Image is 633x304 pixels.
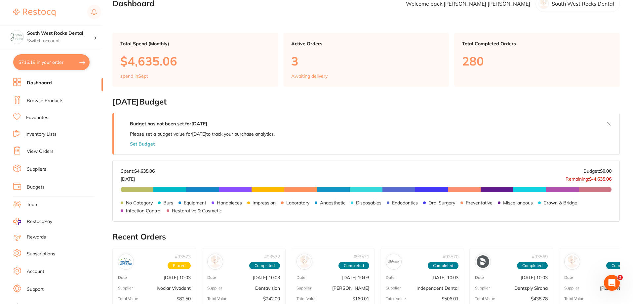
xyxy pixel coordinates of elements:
[352,296,369,301] p: $160.01
[120,54,270,68] p: $4,635.06
[118,286,133,290] p: Supplier
[13,9,56,17] img: Restocq Logo
[164,275,191,280] p: [DATE] 10:03
[600,168,612,174] strong: $0.00
[207,286,222,290] p: Supplier
[177,296,191,301] p: $82.50
[10,30,23,44] img: South West Rocks Dental
[564,296,584,301] p: Total Value
[27,251,55,257] a: Subscriptions
[263,296,280,301] p: $242.00
[120,73,148,79] p: spend in Sept
[466,200,493,205] p: Preventative
[503,200,533,205] p: Miscellaneous
[27,166,46,173] a: Suppliers
[27,218,52,225] span: RestocqPay
[13,218,21,225] img: RestocqPay
[121,174,155,182] p: [DATE]
[27,38,94,44] p: Switch account
[163,200,173,205] p: Burs
[13,54,90,70] button: $716.19 in your order
[27,148,54,155] a: View Orders
[564,286,579,290] p: Supplier
[168,262,191,269] span: Placed
[27,234,46,240] a: Rewards
[454,33,620,87] a: Total Completed Orders280
[253,200,276,205] p: Impression
[604,275,620,291] iframe: Intercom live chat
[291,73,328,79] p: Awaiting delivery
[27,80,52,86] a: Dashboard
[120,255,132,268] img: Ivoclar Vivadent
[283,33,449,87] a: Active Orders3Awaiting delivery
[392,200,418,205] p: Endodontics
[253,275,280,280] p: [DATE] 10:03
[475,275,484,280] p: Date
[386,275,395,280] p: Date
[207,275,216,280] p: Date
[112,232,620,241] h2: Recent Orders
[416,285,458,291] p: Independent Dental
[475,296,495,301] p: Total Value
[532,254,548,259] p: # 93569
[126,208,161,213] p: Infection Control
[121,168,155,174] p: Spent:
[617,275,623,280] span: 2
[134,168,155,174] strong: $4,635.06
[543,200,577,205] p: Crown & Bridge
[386,286,401,290] p: Supplier
[566,174,612,182] p: Remaining:
[118,296,138,301] p: Total Value
[406,1,530,7] p: Welcome back, [PERSON_NAME] [PERSON_NAME]
[353,254,369,259] p: # 93571
[27,30,94,37] h4: South West Rocks Dental
[552,1,614,7] p: South West Rocks Dental
[25,131,57,138] a: Inventory Lists
[475,286,490,290] p: Supplier
[297,275,305,280] p: Date
[26,114,48,121] a: Favourites
[27,268,44,275] a: Account
[157,285,191,291] p: Ivoclar Vivadent
[332,285,369,291] p: [PERSON_NAME]
[207,296,227,301] p: Total Value
[428,262,458,269] span: Completed
[27,184,45,191] a: Budgets
[387,255,400,268] img: Independent Dental
[566,255,578,268] img: Adam Dental
[175,254,191,259] p: # 93573
[184,200,206,205] p: Equipment
[112,33,278,87] a: Total Spend (Monthly)$4,635.06spend inSept
[130,131,275,137] p: Please set a budget value for [DATE] to track your purchase analytics.
[27,286,44,293] a: Support
[297,296,317,301] p: Total Value
[264,254,280,259] p: # 93572
[514,285,548,291] p: Dentsply Sirona
[249,262,280,269] span: Completed
[521,275,548,280] p: [DATE] 10:03
[27,98,63,104] a: Browse Products
[589,176,612,182] strong: $-4,635.06
[13,5,56,20] a: Restocq Logo
[297,286,311,290] p: Supplier
[320,200,345,205] p: Anaesthetic
[564,275,573,280] p: Date
[130,121,208,127] strong: Budget has not been set for [DATE] .
[338,262,369,269] span: Completed
[386,296,406,301] p: Total Value
[291,54,441,68] p: 3
[118,275,127,280] p: Date
[291,41,441,46] p: Active Orders
[112,97,620,107] h2: [DATE] Budget
[462,41,612,46] p: Total Completed Orders
[120,41,270,46] p: Total Spend (Monthly)
[342,275,369,280] p: [DATE] 10:03
[477,255,489,268] img: Dentsply Sirona
[517,262,548,269] span: Completed
[209,255,221,268] img: Dentavision
[431,275,458,280] p: [DATE] 10:03
[126,200,153,205] p: No Category
[172,208,222,213] p: Restorative & Cosmetic
[442,296,458,301] p: $506.01
[428,200,455,205] p: Oral Surgery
